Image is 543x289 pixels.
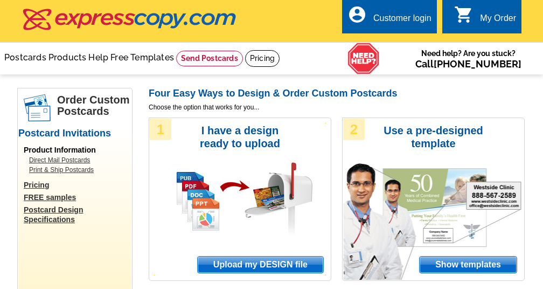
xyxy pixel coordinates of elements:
[24,180,131,190] a: Pricing
[149,102,525,112] span: Choose the option that works for you...
[415,48,521,70] span: Need help? Are you stuck?
[347,12,431,25] a: account_circle Customer login
[378,124,489,150] h3: Use a pre-designed template
[415,58,521,70] span: Call
[149,88,525,100] h2: Four Easy Ways to Design & Order Custom Postcards
[420,257,517,273] span: Show templates
[198,257,323,273] span: Upload my DESIGN file
[29,155,126,165] a: Direct Mail Postcards
[454,12,516,25] a: shopping_cart My Order
[150,119,171,140] div: 1
[4,52,46,63] a: Postcards
[24,146,96,154] span: Product Information
[197,256,324,273] a: Upload my DESIGN file
[24,192,131,202] a: FREE samples
[454,5,474,24] i: shopping_cart
[419,256,517,273] a: Show templates
[434,58,521,70] a: [PHONE_NUMBER]
[347,43,380,74] img: help
[88,52,108,63] a: Help
[343,119,365,140] div: 2
[18,128,131,140] h2: Postcard Invitations
[373,13,431,29] div: Customer login
[24,205,131,224] a: Postcard Design Specifications
[29,165,126,175] a: Print & Ship Postcards
[480,13,516,29] div: My Order
[48,52,87,63] a: Products
[57,94,131,117] h1: Order Custom Postcards
[347,5,367,24] i: account_circle
[24,94,51,121] img: postcards.png
[185,124,295,150] h3: I have a design ready to upload
[110,52,174,63] a: Free Templates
